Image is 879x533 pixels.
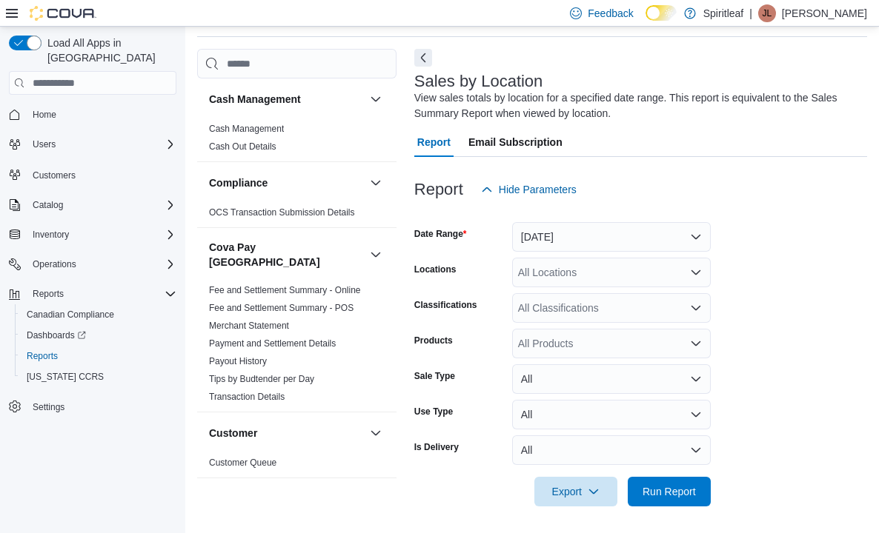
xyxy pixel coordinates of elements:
button: Next [414,49,432,67]
button: Customer [367,424,385,442]
span: Load All Apps in [GEOGRAPHIC_DATA] [42,36,176,65]
button: Cash Management [209,92,364,107]
span: Catalog [33,199,63,211]
button: Open list of options [690,302,702,314]
span: Merchant Statement [209,320,289,332]
h3: Compliance [209,175,268,190]
span: Fee and Settlement Summary - Online [209,284,361,296]
label: Sale Type [414,370,455,382]
div: Cash Management [197,120,397,161]
span: Dashboards [21,326,176,344]
button: Open list of options [690,338,702,349]
button: Open list of options [690,266,702,278]
button: [DATE] [512,222,711,252]
a: OCS Transaction Submission Details [209,207,355,218]
span: Customer Queue [209,457,276,469]
h3: Report [414,181,463,198]
span: Canadian Compliance [27,309,114,321]
a: Cash Management [209,124,284,134]
span: Cash Management [209,123,284,135]
button: Customer [209,426,364,440]
button: Users [3,134,182,155]
span: Home [33,109,56,121]
a: Dashboards [21,326,92,344]
span: Customers [33,170,76,181]
label: Locations [414,264,457,275]
p: [PERSON_NAME] [782,4,867,22]
button: Home [3,104,182,125]
button: Hide Parameters [475,175,583,204]
button: Canadian Compliance [15,304,182,325]
button: Operations [3,254,182,275]
a: Reports [21,347,64,365]
label: Classifications [414,299,477,311]
a: Dashboards [15,325,182,346]
button: [US_STATE] CCRS [15,366,182,387]
a: Customers [27,167,82,184]
a: [US_STATE] CCRS [21,368,110,386]
button: Reports [3,284,182,304]
h3: Customer [209,426,257,440]
a: Payout History [209,356,267,366]
span: Tips by Budtender per Day [209,373,314,385]
button: Catalog [27,196,69,214]
button: Inventory [3,224,182,245]
a: Merchant Statement [209,321,289,331]
a: Cash Out Details [209,141,276,152]
h3: Sales by Location [414,73,543,90]
span: Catalog [27,196,176,214]
button: Cova Pay [GEOGRAPHIC_DATA] [367,246,385,264]
div: Customer [197,454,397,477]
span: Operations [33,258,76,270]
div: Cova Pay [GEOGRAPHIC_DATA] [197,281,397,412]
button: Catalog [3,195,182,215]
p: | [749,4,752,22]
h3: Cova Pay [GEOGRAPHIC_DATA] [209,240,364,269]
span: Reports [27,350,58,362]
a: Tips by Budtender per Day [209,374,314,384]
label: Is Delivery [414,441,459,453]
input: Dark Mode [646,5,677,21]
button: All [512,435,711,465]
span: Washington CCRS [21,368,176,386]
button: All [512,364,711,394]
button: Reports [15,346,182,366]
span: Export [543,477,608,506]
span: Reports [21,347,176,365]
span: Dashboards [27,329,86,341]
button: Operations [27,255,82,273]
span: [US_STATE] CCRS [27,371,104,383]
span: Operations [27,255,176,273]
span: Inventory [27,226,176,244]
h3: Cash Management [209,92,301,107]
button: Settings [3,396,182,418]
a: Transaction Details [209,392,285,402]
a: Settings [27,398,70,416]
span: Payment and Settlement Details [209,338,336,349]
span: Run Report [643,484,696,499]
a: Fee and Settlement Summary - POS [209,303,354,313]
label: Use Type [414,406,453,418]
button: All [512,400,711,429]
button: Compliance [209,175,364,190]
a: Payment and Settlement Details [209,338,336,349]
div: Jasper L [758,4,776,22]
nav: Complex example [9,98,176,456]
span: Settings [33,401,64,413]
a: Home [27,106,62,124]
span: Inventory [33,229,69,241]
span: Canadian Compliance [21,306,176,324]
span: Customers [27,165,176,184]
span: Users [27,135,176,153]
span: Report [417,127,451,157]
span: Reports [33,288,64,300]
span: Transaction Details [209,391,285,403]
a: Fee and Settlement Summary - Online [209,285,361,295]
button: Cash Management [367,90,385,108]
span: Home [27,105,176,124]
label: Products [414,335,453,346]
div: View sales totals by location for a specified date range. This report is equivalent to the Sales ... [414,90,860,121]
button: Run Report [628,477,711,506]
